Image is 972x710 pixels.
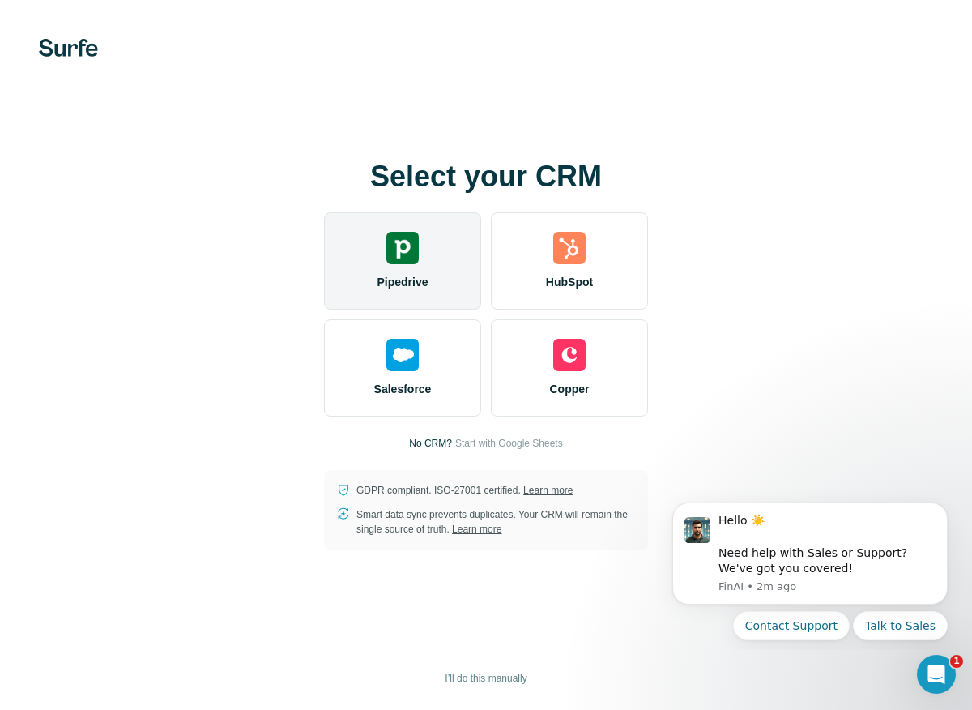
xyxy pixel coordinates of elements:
img: salesforce's logo [386,339,419,371]
iframe: Intercom notifications message [648,488,972,650]
p: Smart data sync prevents duplicates. Your CRM will remain the single source of truth. [356,507,635,537]
a: Learn more [523,485,573,496]
a: Learn more [452,524,501,535]
p: GDPR compliant. ISO-27001 certified. [356,483,573,498]
img: copper's logo [553,339,586,371]
h1: Select your CRM [324,160,648,193]
iframe: Intercom live chat [917,655,956,694]
span: HubSpot [546,274,593,290]
img: hubspot's logo [553,232,586,264]
span: Copper [550,381,590,397]
button: Start with Google Sheets [455,436,563,451]
button: I’ll do this manually [433,666,538,691]
img: Surfe's logo [39,39,98,57]
span: Pipedrive [377,274,428,290]
span: I’ll do this manually [445,671,526,686]
p: No CRM? [409,436,452,451]
span: Salesforce [374,381,432,397]
span: 1 [950,655,963,668]
img: pipedrive's logo [386,232,419,264]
